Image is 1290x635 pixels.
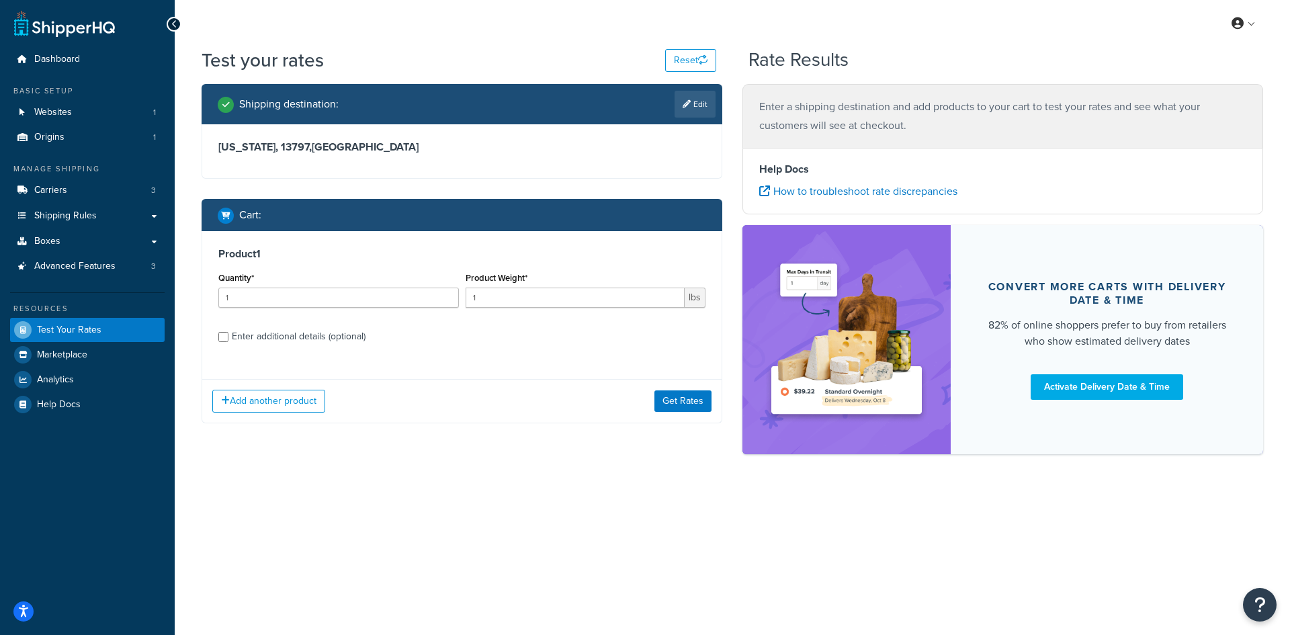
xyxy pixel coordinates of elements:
a: Analytics [10,368,165,392]
button: Get Rates [654,390,712,412]
input: 0 [218,288,459,308]
span: Analytics [37,374,74,386]
img: feature-image-ddt-36eae7f7280da8017bfb280eaccd9c446f90b1fe08728e4019434db127062ab4.png [763,245,931,434]
h2: Shipping destination : [239,98,339,110]
li: Origins [10,125,165,150]
span: 3 [151,261,156,272]
h3: Product 1 [218,247,705,261]
li: Advanced Features [10,254,165,279]
button: Add another product [212,390,325,413]
span: 3 [151,185,156,196]
a: Carriers3 [10,178,165,203]
button: Open Resource Center [1243,588,1277,622]
span: Marketplace [37,349,87,361]
span: Boxes [34,236,60,247]
label: Product Weight* [466,273,527,283]
span: Test Your Rates [37,325,101,336]
h3: [US_STATE], 13797 , [GEOGRAPHIC_DATA] [218,140,705,154]
a: How to troubleshoot rate discrepancies [759,183,957,199]
a: Help Docs [10,392,165,417]
h4: Help Docs [759,161,1246,177]
span: Help Docs [37,399,81,411]
h2: Cart : [239,209,261,221]
div: Convert more carts with delivery date & time [983,280,1231,307]
span: Shipping Rules [34,210,97,222]
h1: Test your rates [202,47,324,73]
span: 1 [153,132,156,143]
a: Websites1 [10,100,165,125]
li: Carriers [10,178,165,203]
p: Enter a shipping destination and add products to your cart to test your rates and see what your c... [759,97,1246,135]
div: Manage Shipping [10,163,165,175]
a: Advanced Features3 [10,254,165,279]
div: Enter additional details (optional) [232,327,365,346]
h2: Rate Results [748,50,849,71]
div: Basic Setup [10,85,165,97]
span: Dashboard [34,54,80,65]
span: lbs [685,288,705,308]
a: Dashboard [10,47,165,72]
a: Shipping Rules [10,204,165,228]
span: Carriers [34,185,67,196]
li: Websites [10,100,165,125]
a: Test Your Rates [10,318,165,342]
a: Origins1 [10,125,165,150]
a: Boxes [10,229,165,254]
button: Reset [665,49,716,72]
input: Enter additional details (optional) [218,332,228,342]
span: Websites [34,107,72,118]
span: Origins [34,132,64,143]
span: Advanced Features [34,261,116,272]
div: 82% of online shoppers prefer to buy from retailers who show estimated delivery dates [983,317,1231,349]
a: Activate Delivery Date & Time [1031,374,1183,400]
div: Resources [10,303,165,314]
a: Marketplace [10,343,165,367]
input: 0.00 [466,288,685,308]
label: Quantity* [218,273,254,283]
a: Edit [675,91,716,118]
span: 1 [153,107,156,118]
